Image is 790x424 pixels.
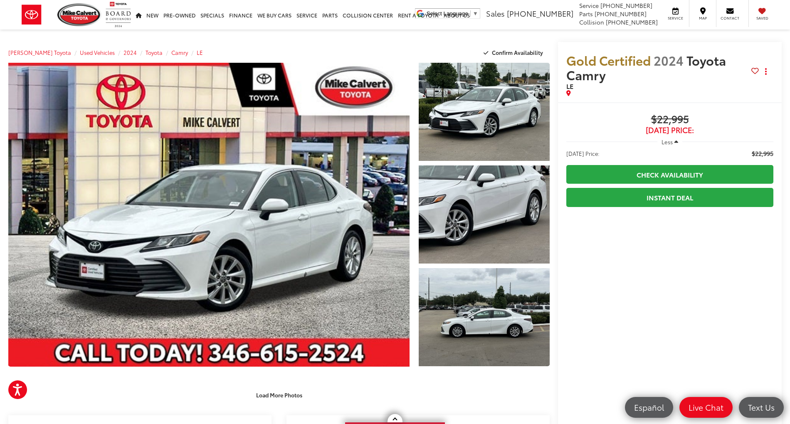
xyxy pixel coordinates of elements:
[566,188,773,207] a: Instant Deal
[654,51,684,69] span: 2024
[752,149,773,158] span: $22,995
[625,397,673,418] a: Español
[8,49,71,56] a: [PERSON_NAME] Toyota
[419,268,550,366] a: Expand Photo 3
[606,18,658,26] span: [PHONE_NUMBER]
[417,165,551,265] img: 2024 Toyota Camry LE
[419,165,550,264] a: Expand Photo 2
[759,64,773,79] button: Actions
[566,126,773,134] span: [DATE] Price:
[146,49,163,56] a: Toyota
[600,1,652,10] span: [PHONE_NUMBER]
[473,10,478,17] span: ▼
[679,397,733,418] a: Live Chat
[630,402,668,412] span: Español
[417,267,551,367] img: 2024 Toyota Camry LE
[579,10,593,18] span: Parts
[694,15,712,21] span: Map
[123,49,137,56] a: 2024
[80,49,115,56] a: Used Vehicles
[419,63,550,161] a: Expand Photo 1
[57,3,101,26] img: Mike Calvert Toyota
[492,49,543,56] span: Confirm Availability
[744,402,779,412] span: Text Us
[721,15,739,21] span: Contact
[566,113,773,126] span: $22,995
[171,49,188,56] a: Camry
[579,18,604,26] span: Collision
[566,51,726,84] span: Toyota Camry
[566,149,600,158] span: [DATE] Price:
[8,63,410,367] a: Expand Photo 0
[197,49,203,56] a: LE
[566,51,651,69] span: Gold Certified
[566,165,773,184] a: Check Availability
[765,68,767,75] span: dropdown dots
[595,10,647,18] span: [PHONE_NUMBER]
[250,388,308,402] button: Load More Photos
[666,15,685,21] span: Service
[4,61,413,368] img: 2024 Toyota Camry LE
[662,138,673,145] span: Less
[566,81,573,91] span: LE
[753,15,771,21] span: Saved
[739,397,784,418] a: Text Us
[507,8,573,19] span: [PHONE_NUMBER]
[684,402,728,412] span: Live Chat
[479,45,550,60] button: Confirm Availability
[486,8,505,19] span: Sales
[417,62,551,162] img: 2024 Toyota Camry LE
[579,1,599,10] span: Service
[657,134,682,149] button: Less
